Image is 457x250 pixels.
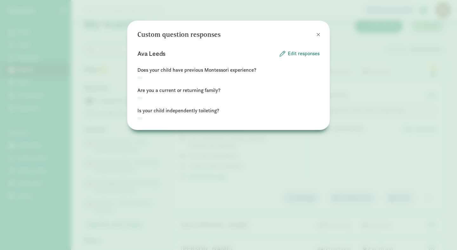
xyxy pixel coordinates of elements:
[425,220,457,250] iframe: Chat Widget
[280,50,320,57] button: Edit responses
[137,31,221,38] h3: Custom question responses
[137,49,166,59] p: Ava Leeds
[137,107,320,115] p: Is your child independently toileting?
[137,87,320,94] p: Are you a current or returning family?
[137,66,320,74] p: Does your child have previous Montessori experience?
[288,50,320,57] span: Edit responses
